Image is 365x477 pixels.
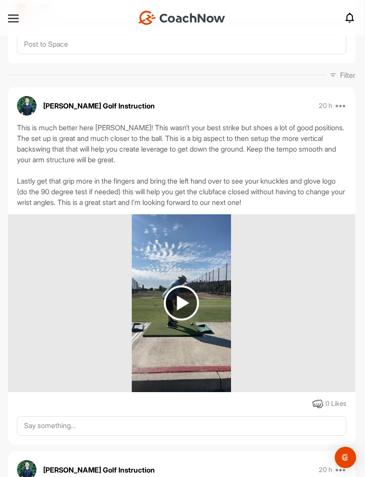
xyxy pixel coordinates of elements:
img: CoachNow [138,11,225,25]
p: 20 h [319,101,332,110]
img: play [164,285,199,321]
img: media [132,214,231,392]
p: [PERSON_NAME] Golf Instruction [43,100,155,111]
p: Filter [340,70,355,80]
div: 0 Likes [325,399,346,409]
p: 20 h [319,465,332,474]
div: Open Intercom Messenger [335,447,356,468]
div: This is much better here [PERSON_NAME]! This wasn’t your best strike but shoes a lot of good posi... [17,122,346,208]
img: avatar [17,96,36,116]
p: [PERSON_NAME] Golf Instruction [43,465,155,475]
